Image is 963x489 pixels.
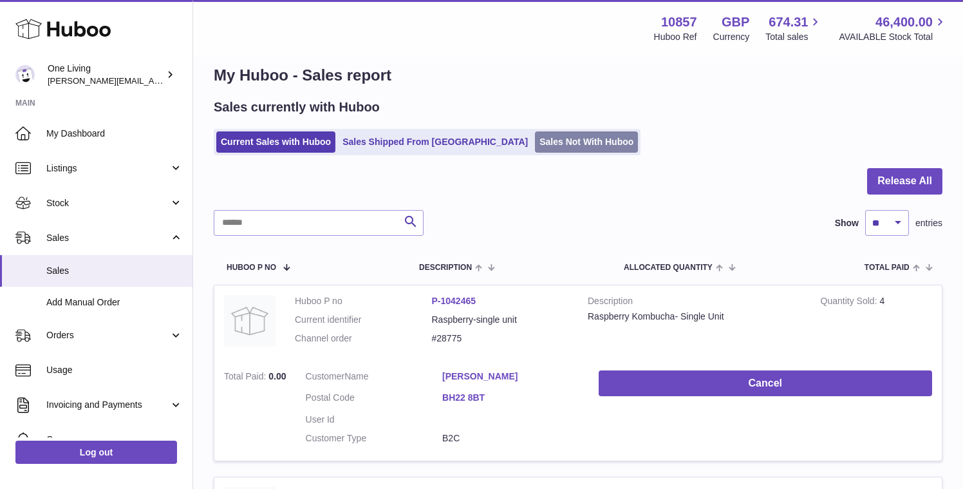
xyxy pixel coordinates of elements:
span: AVAILABLE Stock Total [839,31,948,43]
span: Huboo P no [227,264,276,272]
span: 674.31 [769,14,808,31]
span: Stock [46,197,169,209]
a: P-1042465 [432,296,476,306]
span: Total paid [865,264,910,272]
span: 46,400.00 [875,14,933,31]
dt: Postal Code [306,392,443,407]
span: Orders [46,329,169,341]
span: Sales [46,232,169,244]
a: Sales Not With Huboo [535,131,638,153]
h1: My Huboo - Sales report [214,65,942,86]
dd: Raspberry-single unit [432,314,569,326]
span: Cases [46,434,183,446]
div: Currency [713,31,750,43]
a: [PERSON_NAME] [442,370,579,383]
dd: B2C [442,432,579,445]
span: Invoicing and Payments [46,399,169,411]
td: 4 [811,285,942,361]
a: 46,400.00 AVAILABLE Stock Total [839,14,948,43]
a: BH22 8BT [442,392,579,404]
strong: Quantity Sold [821,296,880,309]
div: Huboo Ref [654,31,697,43]
h2: Sales currently with Huboo [214,99,380,116]
dt: Current identifier [295,314,432,326]
strong: Total Paid [224,371,268,385]
span: Total sales [765,31,823,43]
button: Release All [867,168,942,195]
strong: Description [588,295,801,311]
span: Description [419,264,472,272]
strong: GBP [722,14,749,31]
span: Listings [46,162,169,175]
dt: Customer Type [306,432,443,445]
dt: Name [306,370,443,386]
dt: User Id [306,414,443,426]
a: 674.31 Total sales [765,14,823,43]
span: entries [915,217,942,229]
a: Log out [15,441,177,464]
span: 0.00 [268,371,286,381]
span: Add Manual Order [46,296,183,309]
a: Current Sales with Huboo [216,131,335,153]
span: Usage [46,364,183,376]
dd: #28775 [432,332,569,345]
span: [PERSON_NAME][EMAIL_ADDRESS][DOMAIN_NAME] [48,75,258,86]
button: Cancel [599,370,932,397]
div: One Living [48,62,164,87]
dt: Huboo P no [295,295,432,307]
span: Sales [46,265,183,277]
img: no-photo.jpg [224,295,276,347]
strong: 10857 [661,14,697,31]
span: Customer [306,371,345,381]
span: ALLOCATED Quantity [624,264,713,272]
a: Sales Shipped From [GEOGRAPHIC_DATA] [338,131,532,153]
label: Show [835,217,859,229]
div: Raspberry Kombucha- Single Unit [588,311,801,323]
dt: Channel order [295,332,432,345]
span: My Dashboard [46,128,183,140]
img: Jessica@oneliving.com [15,65,35,84]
